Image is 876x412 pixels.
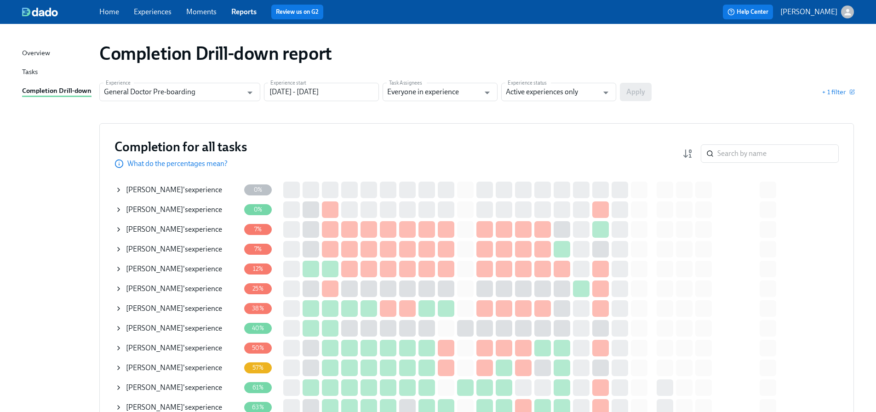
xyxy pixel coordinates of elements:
a: Tasks [22,67,92,78]
div: 's experience [126,303,222,314]
input: Search by name [717,144,839,163]
span: Help Center [727,7,768,17]
button: + 1 filter [822,87,854,97]
span: [PERSON_NAME] [126,245,183,253]
button: Review us on G2 [271,5,323,19]
a: Moments [186,7,217,16]
div: 's experience [126,323,222,333]
div: [PERSON_NAME]'sexperience [115,280,240,298]
a: Overview [22,48,92,59]
div: [PERSON_NAME]'sexperience [115,319,240,338]
span: [PERSON_NAME] [126,403,183,412]
button: [PERSON_NAME] [780,6,854,18]
div: [PERSON_NAME]'sexperience [115,378,240,397]
a: Home [99,7,119,16]
span: 7% [249,226,267,233]
button: Open [243,86,257,100]
span: 50% [246,344,269,351]
button: Open [599,86,613,100]
img: dado [22,7,58,17]
h3: Completion for all tasks [115,138,247,155]
h1: Completion Drill-down report [99,42,332,64]
span: 0% [248,206,268,213]
div: Overview [22,48,50,59]
span: 0% [248,186,268,193]
span: [PERSON_NAME] [126,363,183,372]
span: [PERSON_NAME] [126,343,183,352]
span: 7% [249,246,267,252]
div: 's experience [126,284,222,294]
div: [PERSON_NAME]'sexperience [115,240,240,258]
button: Help Center [723,5,773,19]
span: [PERSON_NAME] [126,284,183,293]
span: 12% [247,265,269,272]
span: [PERSON_NAME] [126,185,183,194]
span: 40% [246,325,269,332]
a: Review us on G2 [276,7,319,17]
a: Reports [231,7,257,16]
a: Experiences [134,7,172,16]
span: 63% [246,404,269,411]
div: 's experience [126,383,222,393]
div: Tasks [22,67,38,78]
div: [PERSON_NAME]'sexperience [115,181,240,199]
a: dado [22,7,99,17]
span: [PERSON_NAME] [126,225,183,234]
div: 's experience [126,224,222,235]
div: 's experience [126,185,222,195]
div: [PERSON_NAME]'sexperience [115,359,240,377]
span: [PERSON_NAME] [126,205,183,214]
div: [PERSON_NAME]'sexperience [115,220,240,239]
div: 's experience [126,264,222,274]
div: [PERSON_NAME]'sexperience [115,200,240,219]
p: [PERSON_NAME] [780,7,837,17]
svg: Completion rate (low to high) [682,148,693,159]
div: 's experience [126,244,222,254]
span: [PERSON_NAME] [126,264,183,273]
div: 's experience [126,205,222,215]
span: [PERSON_NAME] [126,383,183,392]
span: [PERSON_NAME] [126,304,183,313]
div: [PERSON_NAME]'sexperience [115,339,240,357]
a: Completion Drill-down [22,86,92,97]
div: 's experience [126,343,222,353]
div: 's experience [126,363,222,373]
span: 25% [247,285,269,292]
span: 57% [247,364,269,371]
div: [PERSON_NAME]'sexperience [115,299,240,318]
span: Aliyah Miles-Williams [126,324,183,332]
p: What do the percentages mean? [127,159,228,169]
span: 61% [247,384,269,391]
div: [PERSON_NAME]'sexperience [115,260,240,278]
button: Open [480,86,494,100]
span: 38% [246,305,269,312]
